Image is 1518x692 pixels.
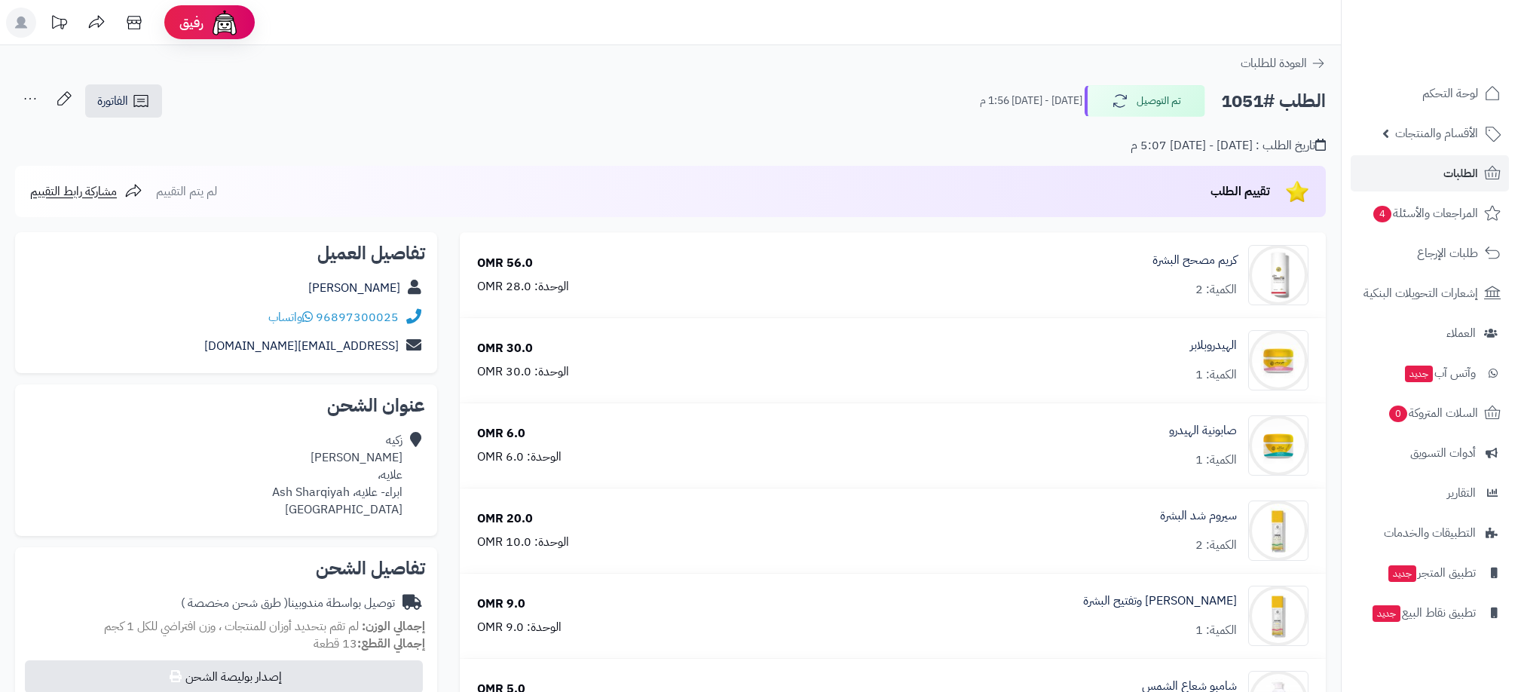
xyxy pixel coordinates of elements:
[1351,75,1509,112] a: لوحة التحكم
[477,425,525,442] div: 6.0 OMR
[1241,54,1326,72] a: العودة للطلبات
[357,635,425,653] strong: إجمالي القطع:
[204,337,399,355] a: [EMAIL_ADDRESS][DOMAIN_NAME]
[1422,83,1478,104] span: لوحة التحكم
[1351,475,1509,511] a: التقارير
[477,510,533,528] div: 20.0 OMR
[1085,85,1205,117] button: تم التوصيل
[181,595,395,612] div: توصيل بواسطة مندوبينا
[477,340,533,357] div: 30.0 OMR
[1351,355,1509,391] a: وآتس آبجديد
[210,8,240,38] img: ai-face.png
[181,594,288,612] span: ( طرق شحن مخصصة )
[1387,562,1476,583] span: تطبيق المتجر
[1447,482,1476,504] span: التقارير
[1410,442,1476,464] span: أدوات التسويق
[1363,283,1478,304] span: إشعارات التحويلات البنكية
[1249,586,1308,646] img: 1739578197-cm52dour10ngp01kla76j4svp_WHITENING_HYDRATE-01-90x90.jpg
[156,182,217,201] span: لم يتم التقييم
[1249,415,1308,476] img: 1739577078-cm5o6oxsw00cn01n35fki020r_HUDRO_SOUP_w-90x90.png
[27,397,425,415] h2: عنوان الشحن
[1351,435,1509,471] a: أدوات التسويق
[1160,507,1237,525] a: سيروم شد البشرة
[980,93,1082,109] small: [DATE] - [DATE] 1:56 م
[1351,275,1509,311] a: إشعارات التحويلات البنكية
[40,8,78,41] a: تحديثات المنصة
[30,182,117,201] span: مشاركة رابط التقييم
[477,449,562,466] div: الوحدة: 6.0 OMR
[27,559,425,577] h2: تفاصيل الشحن
[1221,86,1326,117] h2: الطلب #1051
[1169,422,1237,439] a: صابونية الهيدرو
[1190,337,1237,354] a: الهيدروبلابر
[477,619,562,636] div: الوحدة: 9.0 OMR
[1152,252,1237,269] a: كريم مصحح البشرة
[1210,182,1270,201] span: تقييم الطلب
[268,308,313,326] a: واتساب
[104,617,359,635] span: لم تقم بتحديد أوزان للمنتجات ، وزن افتراضي للكل 1 كجم
[1351,395,1509,431] a: السلات المتروكة0
[1195,452,1237,469] div: الكمية: 1
[1351,555,1509,591] a: تطبيق المتجرجديد
[1351,515,1509,551] a: التطبيقات والخدمات
[1405,366,1433,382] span: جديد
[477,596,525,613] div: 9.0 OMR
[1131,137,1326,155] div: تاريخ الطلب : [DATE] - [DATE] 5:07 م
[1195,281,1237,299] div: الكمية: 2
[97,92,128,110] span: الفاتورة
[272,432,402,518] div: زكيه [PERSON_NAME] علايه، ابراء- علايه، Ash Sharqiyah [GEOGRAPHIC_DATA]
[30,182,142,201] a: مشاركة رابط التقييم
[1395,123,1478,144] span: الأقسام والمنتجات
[1195,366,1237,384] div: الكمية: 1
[27,244,425,262] h2: تفاصيل العميل
[1389,406,1407,422] span: 0
[1195,622,1237,639] div: الكمية: 1
[1083,592,1237,610] a: [PERSON_NAME] وتفتيح البشرة
[1388,565,1416,582] span: جديد
[316,308,399,326] a: 96897300025
[477,255,533,272] div: 56.0 OMR
[1351,195,1509,231] a: المراجعات والأسئلة4
[1446,323,1476,344] span: العملاء
[1384,522,1476,543] span: التطبيقات والخدمات
[1388,403,1478,424] span: السلات المتروكة
[1351,315,1509,351] a: العملاء
[179,14,204,32] span: رفيق
[1373,206,1391,222] span: 4
[1371,602,1476,623] span: تطبيق نقاط البيع
[308,279,400,297] a: [PERSON_NAME]
[85,84,162,118] a: الفاتورة
[1249,501,1308,561] img: 1739578038-cm52dyosz0nh401klcstfca1n_FRESHNESS-01-90x90.jpg
[477,534,569,551] div: الوحدة: 10.0 OMR
[1249,330,1308,390] img: 1739576658-cm5o7h3k200cz01n3d88igawy_HYDROBALAPER_w-90x90.jpg
[1415,40,1504,72] img: logo-2.png
[362,617,425,635] strong: إجمالي الوزن:
[1403,363,1476,384] span: وآتس آب
[1351,235,1509,271] a: طلبات الإرجاع
[1373,605,1400,622] span: جديد
[1351,595,1509,631] a: تطبيق نقاط البيعجديد
[1351,155,1509,191] a: الطلبات
[1443,163,1478,184] span: الطلبات
[1372,203,1478,224] span: المراجعات والأسئلة
[1195,537,1237,554] div: الكمية: 2
[1417,243,1478,264] span: طلبات الإرجاع
[1249,245,1308,305] img: 1739574034-cm4q23r2z0e1f01kldwat3g4p__D9_83_D8_B1_D9_8A_D9_85__D9_85_D8_B5_D8_AD_D8_AD__D8_A7_D9_...
[477,278,569,295] div: الوحدة: 28.0 OMR
[477,363,569,381] div: الوحدة: 30.0 OMR
[1241,54,1307,72] span: العودة للطلبات
[314,635,425,653] small: 13 قطعة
